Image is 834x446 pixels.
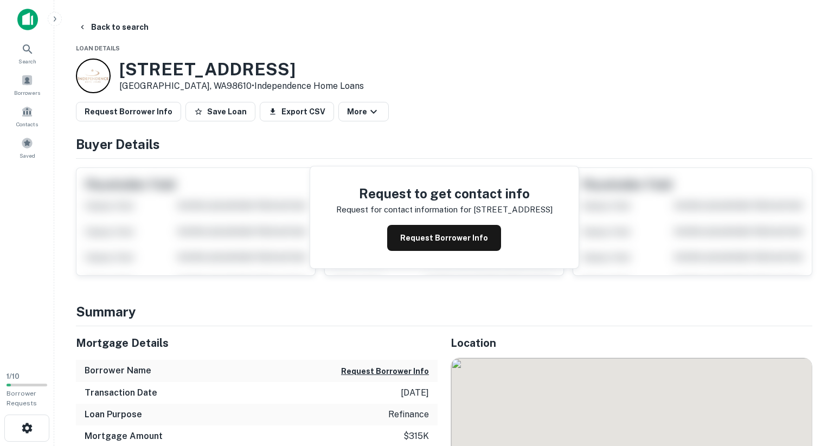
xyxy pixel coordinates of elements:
span: Contacts [16,120,38,128]
span: Search [18,57,36,66]
h4: Summary [76,302,812,321]
h4: Request to get contact info [336,184,553,203]
img: capitalize-icon.png [17,9,38,30]
button: Request Borrower Info [387,225,501,251]
button: Save Loan [185,102,255,121]
button: More [338,102,389,121]
p: $315k [403,430,429,443]
p: Request for contact information for [336,203,471,216]
h5: Mortgage Details [76,335,438,351]
p: [DATE] [401,386,429,399]
a: Independence Home Loans [254,81,364,91]
h6: Mortgage Amount [85,430,163,443]
button: Request Borrower Info [76,102,181,121]
h5: Location [451,335,812,351]
p: refinance [388,408,429,421]
a: Borrowers [3,70,51,99]
h6: Borrower Name [85,364,151,377]
span: Borrower Requests [7,390,37,407]
button: Export CSV [260,102,334,121]
h4: Buyer Details [76,134,812,154]
button: Back to search [74,17,153,37]
a: Saved [3,133,51,162]
h6: Transaction Date [85,386,157,399]
span: 1 / 10 [7,372,20,380]
h6: Loan Purpose [85,408,142,421]
span: Saved [20,151,35,160]
a: Search [3,38,51,68]
h3: [STREET_ADDRESS] [119,59,364,80]
iframe: Chat Widget [780,359,834,411]
button: Request Borrower Info [341,365,429,378]
span: Loan Details [76,45,120,51]
p: [STREET_ADDRESS] [473,203,553,216]
span: Borrowers [14,88,40,97]
a: Contacts [3,101,51,131]
p: [GEOGRAPHIC_DATA], WA98610 • [119,80,364,93]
